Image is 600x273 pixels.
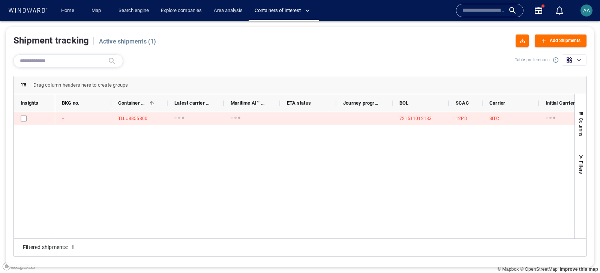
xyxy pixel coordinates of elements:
h6: Active shipments ( 1 ) [99,36,156,47]
div: Press SPACE to select this row. [14,112,55,125]
span: BKG no. [62,100,79,106]
button: Home [55,4,79,17]
p: Table preferences [515,57,550,63]
h5: Shipment tracking [13,34,89,46]
span: Latest carrier ETD/ATD [174,100,211,106]
div: Add Shipments [548,35,582,46]
h5: | [89,34,99,46]
div: -- [62,115,64,122]
span: SCAC [456,100,469,106]
span: Drag column headers here to create groups [33,82,128,88]
span: Container no. [118,100,147,106]
a: Map [88,4,106,17]
iframe: Chat [568,239,594,267]
span: Carrier [489,100,505,106]
div: Row Groups [33,82,128,88]
a: Home [58,4,77,17]
div: Notification center [555,6,564,15]
button: Add Shipments [535,34,586,47]
button: Containers of interest [252,4,316,17]
a: Explore companies [158,4,205,17]
span: AA [583,7,590,13]
span: BOL [399,100,409,106]
span: Maritime AI™ Predictive ETA [231,100,267,106]
span: Journey progress [343,100,380,106]
button: AA [579,3,594,18]
span: Columns [578,118,584,136]
h6: Filtered shipments : [23,243,68,252]
button: Map [85,4,109,17]
a: Search engine [115,4,152,17]
div: TLLU8855800 [118,115,147,122]
span: Insights [21,100,39,106]
div: 721511012183 [399,115,432,122]
span: Containers of interest [255,6,310,15]
div: 12PD [456,115,467,122]
span: ETA status [287,100,311,106]
span: Filters [578,161,584,174]
h6: 1 [71,244,74,250]
a: Area analysis [211,4,246,17]
span: Initial Carrier ETD [546,100,582,106]
div: SITC [489,115,499,122]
